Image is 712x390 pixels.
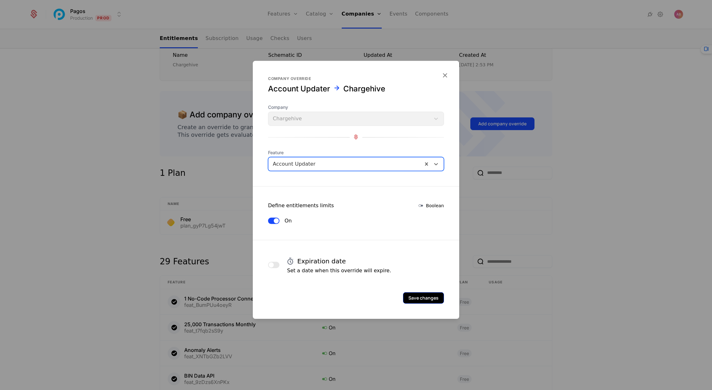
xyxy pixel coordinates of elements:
[285,217,292,224] label: On
[403,292,444,303] button: Save changes
[343,83,385,94] div: Chargehive
[287,267,391,274] p: Set a date when this override will expire.
[297,256,346,265] h4: Expiration date
[268,83,330,94] div: Account Updater
[268,149,444,155] span: Feature
[268,76,444,81] div: Company override
[426,202,444,208] span: Boolean
[268,202,334,209] div: Define entitlements limits
[268,104,444,110] span: Company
